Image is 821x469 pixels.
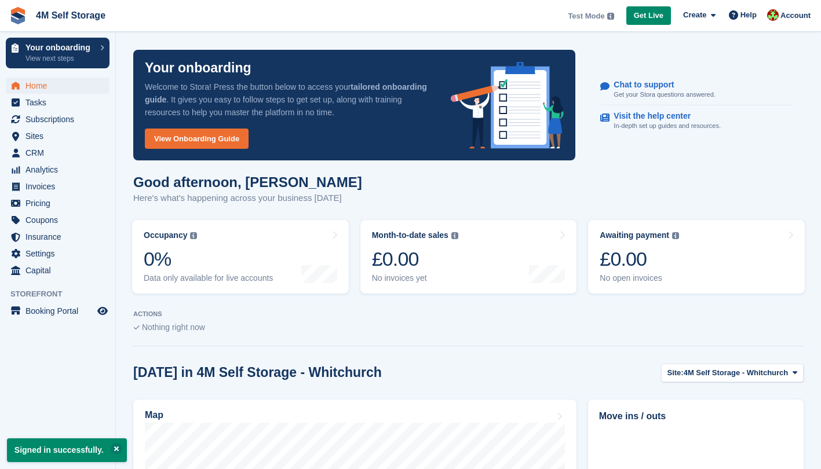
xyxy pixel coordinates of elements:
span: Capital [25,262,95,279]
a: Your onboarding View next steps [6,38,110,68]
img: onboarding-info-6c161a55d2c0e0a8cae90662b2fe09162a5109e8cc188191df67fb4f79e88e88.svg [451,62,564,149]
p: View next steps [25,53,94,64]
a: Month-to-date sales £0.00 No invoices yet [360,220,577,294]
a: Chat to support Get your Stora questions answered. [600,74,793,106]
div: No open invoices [600,273,679,283]
p: Here's what's happening across your business [DATE] [133,192,362,205]
span: Analytics [25,162,95,178]
span: Site: [667,367,684,379]
img: icon-info-grey-7440780725fd019a000dd9b08b2336e03edf1995a4989e88bcd33f0948082b44.svg [672,232,679,239]
span: CRM [25,145,95,161]
div: No invoices yet [372,273,458,283]
a: Awaiting payment £0.00 No open invoices [588,220,805,294]
p: In-depth set up guides and resources. [614,121,721,131]
a: Preview store [96,304,110,318]
a: menu [6,128,110,144]
div: £0.00 [600,247,679,271]
a: menu [6,94,110,111]
span: Insurance [25,229,95,245]
span: Get Live [634,10,663,21]
p: Your onboarding [145,61,251,75]
span: Settings [25,246,95,262]
a: menu [6,246,110,262]
div: Occupancy [144,230,187,240]
a: menu [6,195,110,211]
button: Site: 4M Self Storage - Whitchurch [661,364,804,383]
h1: Good afternoon, [PERSON_NAME] [133,174,362,190]
span: Create [683,9,706,21]
img: Steve Plant [767,9,779,21]
span: Account [780,10,811,21]
a: menu [6,145,110,161]
div: Awaiting payment [600,230,669,240]
span: Booking Portal [25,303,95,319]
span: Subscriptions [25,111,95,127]
a: menu [6,178,110,195]
p: ACTIONS [133,310,804,318]
span: Invoices [25,178,95,195]
p: Get your Stora questions answered. [614,90,715,100]
p: Welcome to Stora! Press the button below to access your . It gives you easy to follow steps to ge... [145,80,432,119]
a: menu [6,262,110,279]
span: Coupons [25,212,95,228]
a: menu [6,212,110,228]
span: Tasks [25,94,95,111]
span: Pricing [25,195,95,211]
span: Sites [25,128,95,144]
a: menu [6,229,110,245]
span: Nothing right now [142,323,205,332]
a: Occupancy 0% Data only available for live accounts [132,220,349,294]
img: icon-info-grey-7440780725fd019a000dd9b08b2336e03edf1995a4989e88bcd33f0948082b44.svg [451,232,458,239]
span: Help [740,9,757,21]
a: menu [6,303,110,319]
a: Visit the help center In-depth set up guides and resources. [600,105,793,137]
a: 4M Self Storage [31,6,110,25]
img: icon-info-grey-7440780725fd019a000dd9b08b2336e03edf1995a4989e88bcd33f0948082b44.svg [607,13,614,20]
span: Home [25,78,95,94]
p: Chat to support [614,80,706,90]
a: menu [6,162,110,178]
p: Your onboarding [25,43,94,52]
a: menu [6,111,110,127]
p: Signed in successfully. [7,438,127,462]
p: Visit the help center [614,111,711,121]
div: Data only available for live accounts [144,273,273,283]
a: View Onboarding Guide [145,129,249,149]
h2: [DATE] in 4M Self Storage - Whitchurch [133,365,382,380]
h2: Move ins / outs [599,409,793,423]
img: blank_slate_check_icon-ba018cac091ee9be17c0a81a6c232d5eb81de652e7a59be601be346b1b6ddf79.svg [133,325,140,330]
h2: Map [145,410,163,420]
div: £0.00 [372,247,458,271]
span: 4M Self Storage - Whitchurch [684,367,789,379]
span: Storefront [10,288,115,300]
img: icon-info-grey-7440780725fd019a000dd9b08b2336e03edf1995a4989e88bcd33f0948082b44.svg [190,232,197,239]
a: menu [6,78,110,94]
div: Month-to-date sales [372,230,448,240]
a: Get Live [626,6,671,25]
span: Test Mode [568,10,604,22]
img: stora-icon-8386f47178a22dfd0bd8f6a31ec36ba5ce8667c1dd55bd0f319d3a0aa187defe.svg [9,7,27,24]
div: 0% [144,247,273,271]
